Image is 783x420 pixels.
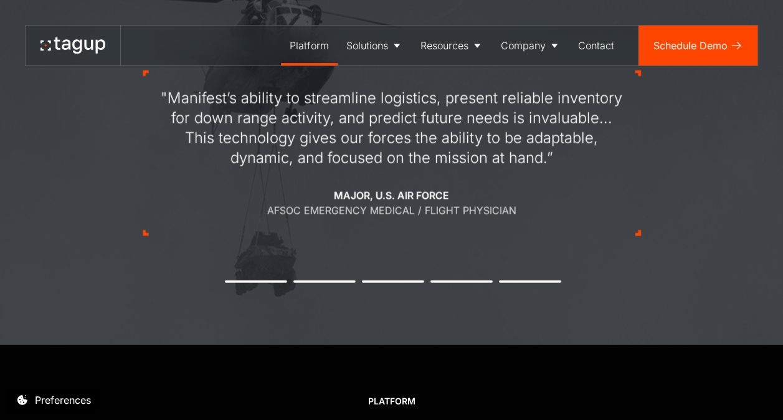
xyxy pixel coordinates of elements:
[346,38,388,53] div: Solutions
[35,393,91,408] div: Preferences
[578,38,614,53] div: Contact
[368,395,415,408] div: Platform
[362,280,424,283] button: 3 of 5
[501,38,546,53] div: Company
[290,38,329,53] div: Platform
[158,88,626,168] div: "Manifest’s ability to streamline logistics, present reliable inventory for down range activity, ...
[638,26,757,65] a: Schedule Demo
[430,280,493,283] button: 4 of 5
[569,26,623,65] a: Contact
[267,203,516,218] div: AFSOC Emergency Medical / Flight Physician
[293,280,356,283] button: 2 of 5
[338,26,412,65] a: Solutions
[492,26,569,65] a: Company
[225,280,287,283] button: 1 of 5
[499,280,561,283] button: 5 of 5
[334,188,449,203] div: Major, U.S. Air Force
[281,26,338,65] a: Platform
[412,26,492,65] a: Resources
[653,38,728,53] div: Schedule Demo
[420,38,468,53] div: Resources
